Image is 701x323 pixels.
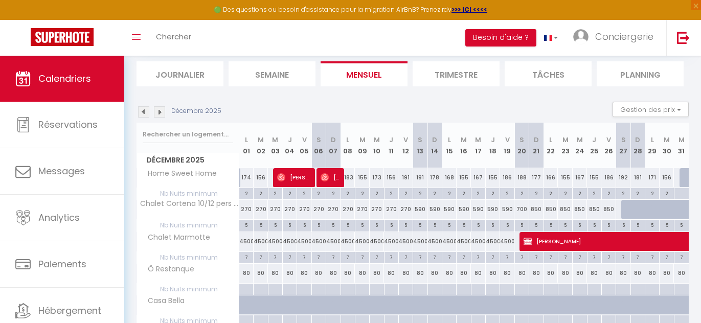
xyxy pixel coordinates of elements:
div: 5 [326,220,340,229]
div: 2 [442,188,456,198]
th: 21 [529,123,544,168]
img: Super Booking [31,28,94,46]
abbr: S [519,135,524,145]
li: Trimestre [413,61,500,86]
div: 270 [370,200,384,219]
div: 156 [384,168,398,187]
div: 590 [413,200,427,219]
div: 4500 [427,232,442,251]
div: 850 [529,200,544,219]
div: 4500 [471,232,485,251]
div: 2 [558,188,572,198]
th: 29 [645,123,660,168]
th: 24 [573,123,587,168]
div: 80 [427,264,442,283]
span: Messages [38,165,85,177]
input: Rechercher un logement... [143,125,233,144]
div: 590 [442,200,457,219]
th: 18 [486,123,500,168]
th: 15 [442,123,457,168]
div: 4500 [457,232,471,251]
div: 80 [471,264,485,283]
div: 80 [355,264,369,283]
abbr: V [403,135,408,145]
span: Chalet Cortena 10/12 pers « les Saisies » [139,200,241,207]
a: ... Conciergerie [566,20,666,56]
div: 7 [471,252,485,262]
div: 7 [297,252,311,262]
th: 27 [616,123,630,168]
div: 850 [601,200,616,219]
div: 5 [544,220,558,229]
div: 2 [355,188,369,198]
th: 23 [558,123,572,168]
div: 80 [544,264,558,283]
div: 80 [413,264,427,283]
abbr: D [331,135,336,145]
abbr: L [245,135,248,145]
div: 80 [384,264,398,283]
div: 2 [239,188,253,198]
div: 5 [457,220,470,229]
div: 4500 [500,232,514,251]
div: 80 [239,264,254,283]
th: 12 [398,123,413,168]
div: 7 [254,252,267,262]
div: 5 [413,220,427,229]
th: 17 [471,123,485,168]
div: 7 [529,252,543,262]
div: 171 [645,168,660,187]
div: 270 [326,200,341,219]
img: logout [677,31,690,44]
div: 2 [660,188,673,198]
div: 181 [630,168,645,187]
div: 186 [500,168,514,187]
th: 20 [514,123,529,168]
div: 590 [486,200,500,219]
div: 2 [283,188,297,198]
span: Décembre 2025 [137,153,239,168]
div: 2 [587,188,601,198]
div: 80 [326,264,341,283]
span: Casa Bella [139,295,187,307]
span: Nb Nuits minimum [137,284,239,295]
abbr: S [316,135,321,145]
div: 850 [587,200,601,219]
div: 4500 [413,232,427,251]
th: 26 [601,123,616,168]
div: 590 [457,200,471,219]
div: 183 [341,168,355,187]
div: 155 [486,168,500,187]
abbr: V [302,135,307,145]
div: 7 [544,252,558,262]
div: 5 [587,220,601,229]
div: 2 [486,188,500,198]
div: 270 [297,200,311,219]
div: 5 [558,220,572,229]
abbr: L [346,135,349,145]
div: 155 [457,168,471,187]
li: Mensuel [321,61,408,86]
div: 7 [283,252,297,262]
div: 80 [674,264,689,283]
div: 2 [573,188,586,198]
div: 174 [239,168,254,187]
div: 4500 [486,232,500,251]
abbr: J [389,135,393,145]
th: 05 [297,123,311,168]
span: Calendriers [38,72,91,85]
div: 5 [355,220,369,229]
abbr: D [534,135,539,145]
div: 850 [558,200,572,219]
div: 80 [514,264,529,283]
div: 7 [442,252,456,262]
span: [PERSON_NAME] [277,168,310,187]
div: 5 [268,220,282,229]
div: 80 [573,264,587,283]
div: 4500 [283,232,297,251]
div: 5 [486,220,500,229]
div: 4500 [297,232,311,251]
div: 178 [427,168,442,187]
div: 270 [341,200,355,219]
th: 13 [413,123,427,168]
